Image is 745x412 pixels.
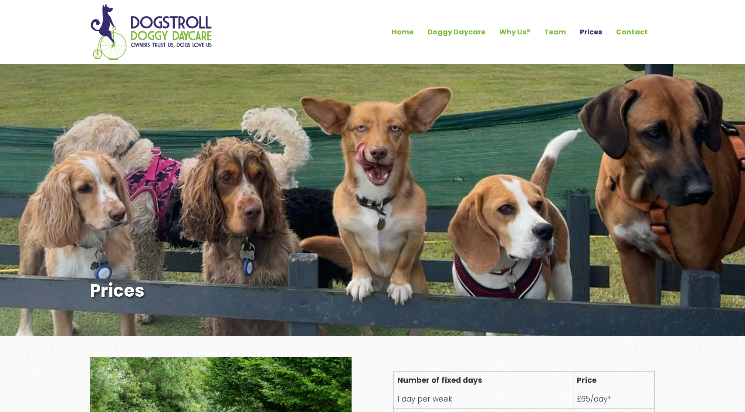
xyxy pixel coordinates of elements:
[90,3,212,60] img: Home
[537,25,573,40] a: Team
[573,372,655,390] th: Price
[492,25,537,40] a: Why Us?
[420,25,492,40] a: Doggy Daycare
[609,25,655,40] a: Contact
[394,390,573,409] td: 1 day per week
[573,25,609,40] a: Prices
[90,280,415,301] h1: Prices
[385,25,420,40] a: Home
[394,372,573,390] th: Number of fixed days
[573,390,655,409] td: £65/day*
